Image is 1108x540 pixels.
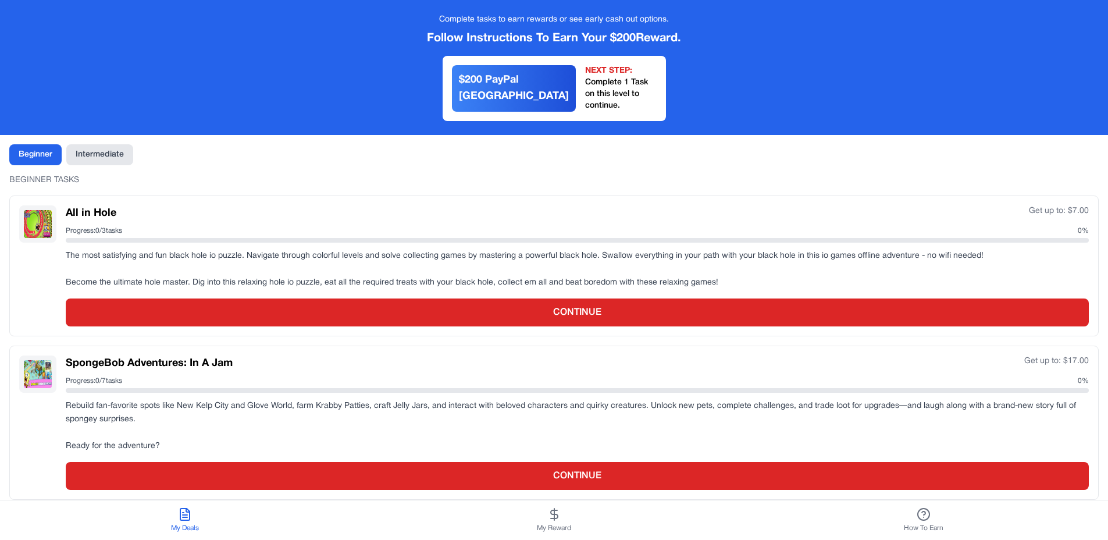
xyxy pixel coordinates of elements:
div: Follow Instructions To Earn Your $ 200 Reward. [9,30,1099,47]
h3: SpongeBob Adventures: In A Jam [66,356,233,372]
span: My Deals [171,524,199,533]
h3: All in Hole [66,205,116,222]
span: Progress: 0 / 3 tasks [66,226,122,236]
div: NEXT STEP: [585,65,657,77]
div: $ 200 PayPal [GEOGRAPHIC_DATA] [459,72,569,105]
img: All in Hole [24,210,52,238]
div: Get up to: $ 7.00 [1029,205,1089,217]
span: How To Earn [904,524,943,533]
button: How To Earn [739,500,1108,540]
button: CONTINUE [66,462,1089,490]
div: Complete 1 Task on this level to continue. [585,77,657,112]
img: SpongeBob Adventures: In A Jam [24,360,52,388]
span: 0 % [1078,226,1089,236]
p: Become the ultimate hole master. Dig into this relaxing hole io puzzle, eat all the required trea... [66,276,1089,290]
div: Get up to: $ 17.00 [1024,356,1089,367]
div: Complete tasks to earn rewards or see early cash out options. [9,14,1099,26]
p: The most satisfying and fun black hole io puzzle. Navigate through colorful levels and solve coll... [66,250,1089,263]
span: 0 % [1078,376,1089,386]
p: Ready for the adventure? [66,440,1089,453]
button: Beginner [9,144,62,165]
button: CONTINUE [66,299,1089,326]
span: Progress: 0 / 7 tasks [66,376,122,386]
button: My Reward [369,500,739,540]
span: My Reward [537,524,571,533]
div: BEGINNER TASKS [9,175,1099,186]
p: Rebuild fan-favorite spots like New Kelp City and Glove World, farm Krabby Patties, craft Jelly J... [66,400,1089,427]
button: Intermediate [66,144,133,165]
